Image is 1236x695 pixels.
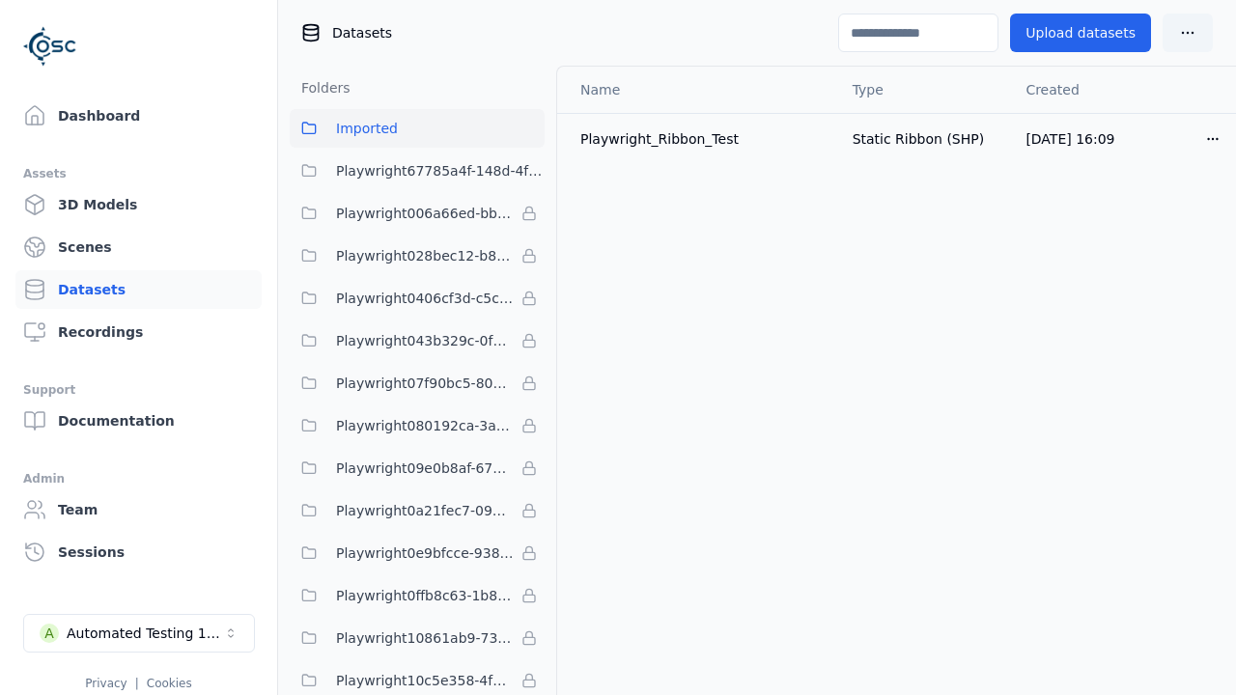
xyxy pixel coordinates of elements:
button: Imported [290,109,545,148]
span: Playwright10c5e358-4f76-4599-baaf-fd5b2776e6be [336,669,514,692]
span: Playwright028bec12-b853-4041-8716-f34111cdbd0b [336,244,514,267]
span: | [135,677,139,690]
div: Admin [23,467,254,490]
span: Playwright09e0b8af-6797-487c-9a58-df45af994400 [336,457,514,480]
a: Dashboard [15,97,262,135]
button: Playwright67785a4f-148d-4fca-8377-30898b20f4a2 [290,152,545,190]
button: Playwright080192ca-3ab8-4170-8689-2c2dffafb10d [290,406,545,445]
a: Scenes [15,228,262,266]
div: Automated Testing 1 - Playwright [67,624,223,643]
span: Playwright0ffb8c63-1b89-42f9-8930-08c6864de4e8 [336,584,514,607]
span: Playwright0a21fec7-093e-446e-ac90-feefe60349da [336,499,514,522]
td: Static Ribbon (SHP) [837,113,1011,164]
a: Documentation [15,402,262,440]
button: Upload datasets [1010,14,1151,52]
button: Playwright0ffb8c63-1b89-42f9-8930-08c6864de4e8 [290,576,545,615]
span: Playwright0406cf3d-c5c6-4809-a891-d4d7aaf60441 [336,287,514,310]
span: Imported [336,117,398,140]
button: Playwright0e9bfcce-9385-4655-aad9-5e1830d0cbce [290,534,545,572]
span: Playwright67785a4f-148d-4fca-8377-30898b20f4a2 [336,159,545,182]
span: Playwright07f90bc5-80d1-4d58-862e-051c9f56b799 [336,372,514,395]
button: Playwright043b329c-0fea-4eef-a1dd-c1b85d96f68d [290,321,545,360]
button: Playwright028bec12-b853-4041-8716-f34111cdbd0b [290,236,545,275]
span: Playwright080192ca-3ab8-4170-8689-2c2dffafb10d [336,414,514,437]
button: Playwright0406cf3d-c5c6-4809-a891-d4d7aaf60441 [290,279,545,318]
img: Logo [23,19,77,73]
span: Playwright0e9bfcce-9385-4655-aad9-5e1830d0cbce [336,542,514,565]
th: Type [837,67,1011,113]
a: Sessions [15,533,262,571]
span: Datasets [332,23,392,42]
div: Playwright_Ribbon_Test [580,129,822,149]
a: Datasets [15,270,262,309]
h3: Folders [290,78,351,97]
button: Playwright07f90bc5-80d1-4d58-862e-051c9f56b799 [290,364,545,403]
a: Team [15,490,262,529]
th: Created [1010,67,1190,113]
span: Playwright043b329c-0fea-4eef-a1dd-c1b85d96f68d [336,329,514,352]
button: Playwright0a21fec7-093e-446e-ac90-feefe60349da [290,491,545,530]
div: A [40,624,59,643]
div: Support [23,378,254,402]
a: Recordings [15,313,262,351]
button: Playwright09e0b8af-6797-487c-9a58-df45af994400 [290,449,545,487]
a: Privacy [85,677,126,690]
button: Playwright10861ab9-735f-4df9-aafe-eebd5bc866d9 [290,619,545,657]
div: Assets [23,162,254,185]
button: Select a workspace [23,614,255,653]
span: Playwright10861ab9-735f-4df9-aafe-eebd5bc866d9 [336,626,514,650]
span: Playwright006a66ed-bbfa-4b84-a6f2-8b03960da6f1 [336,202,514,225]
th: Name [557,67,837,113]
button: Playwright006a66ed-bbfa-4b84-a6f2-8b03960da6f1 [290,194,545,233]
span: [DATE] 16:09 [1025,131,1114,147]
a: Cookies [147,677,192,690]
a: 3D Models [15,185,262,224]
